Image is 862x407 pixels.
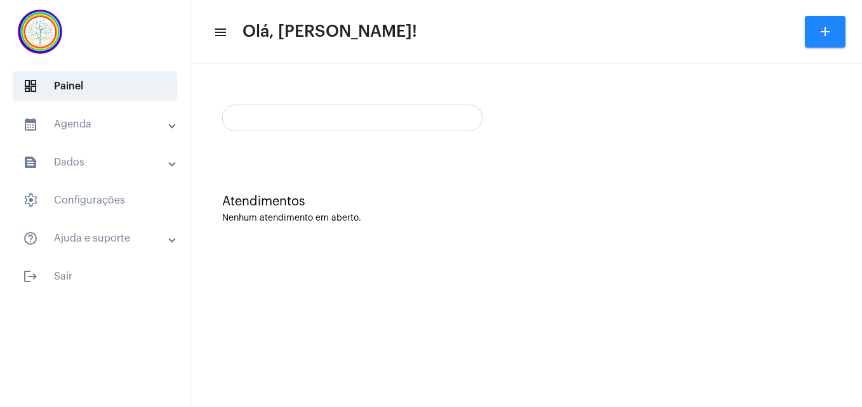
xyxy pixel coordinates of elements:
[13,71,177,101] span: Painel
[23,193,38,208] span: sidenav icon
[23,269,38,284] mat-icon: sidenav icon
[13,185,177,216] span: Configurações
[222,214,830,223] div: Nenhum atendimento em aberto.
[818,24,833,39] mat-icon: add
[8,147,190,178] mat-expansion-panel-header: sidenav iconDados
[8,223,190,254] mat-expansion-panel-header: sidenav iconAjuda e suporte
[13,261,177,292] span: Sair
[23,155,38,170] mat-icon: sidenav icon
[23,79,38,94] span: sidenav icon
[23,231,38,246] mat-icon: sidenav icon
[213,25,226,40] mat-icon: sidenav icon
[23,117,38,132] mat-icon: sidenav icon
[23,117,169,132] mat-panel-title: Agenda
[8,109,190,139] mat-expansion-panel-header: sidenav iconAgenda
[222,195,830,209] div: Atendimentos
[10,6,70,57] img: c337f8d0-2252-6d55-8527-ab50248c0d14.png
[242,22,417,42] span: Olá, [PERSON_NAME]!
[23,231,169,246] mat-panel-title: Ajuda e suporte
[23,155,169,170] mat-panel-title: Dados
